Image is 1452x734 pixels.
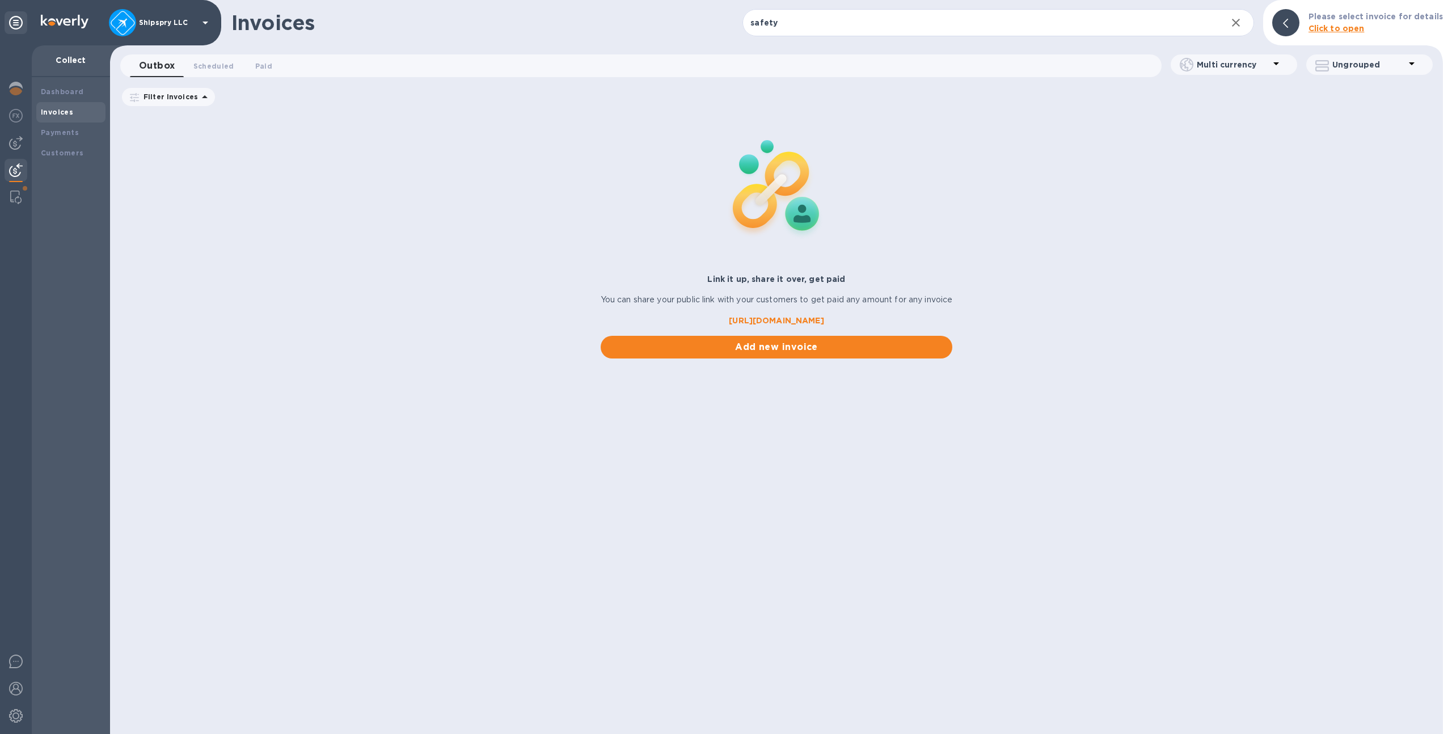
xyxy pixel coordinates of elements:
b: Click to open [1309,24,1365,33]
button: Add new invoice [601,336,953,358]
a: [URL][DOMAIN_NAME] [601,315,953,327]
p: Multi currency [1197,59,1269,70]
b: Customers [41,149,84,157]
b: Dashboard [41,87,84,96]
p: Link it up, share it over, get paid [601,273,953,285]
span: Add new invoice [610,340,944,354]
p: Shipspry LLC [139,19,196,27]
span: Outbox [139,58,175,74]
b: Invoices [41,108,73,116]
b: Please select invoice for details [1309,12,1443,21]
span: Scheduled [193,60,234,72]
div: Unpin categories [5,11,27,34]
p: Ungrouped [1332,59,1405,70]
img: Foreign exchange [9,109,23,123]
b: Payments [41,128,79,137]
b: [URL][DOMAIN_NAME] [729,316,824,325]
p: Filter Invoices [139,92,198,102]
p: Collect [41,54,101,66]
p: You can share your public link with your customers to get paid any amount for any invoice [601,294,953,306]
img: Logo [41,15,88,28]
span: Paid [255,60,272,72]
h1: Invoices [231,11,315,35]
